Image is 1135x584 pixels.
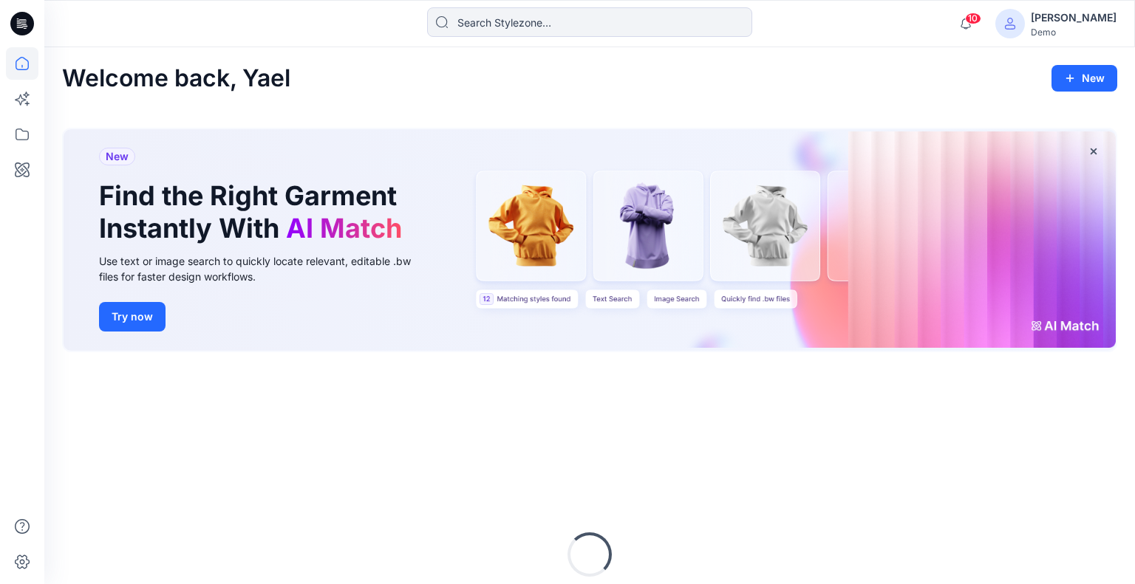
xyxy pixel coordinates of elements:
[1031,9,1117,27] div: [PERSON_NAME]
[427,7,752,37] input: Search Stylezone…
[106,148,129,165] span: New
[1031,27,1117,38] div: Demo
[99,302,166,331] button: Try now
[99,180,409,244] h1: Find the Right Garment Instantly With
[99,253,432,284] div: Use text or image search to quickly locate relevant, editable .bw files for faster design workflows.
[62,65,290,92] h2: Welcome back, Yael
[286,212,402,244] span: AI Match
[965,13,981,24] span: 10
[1052,65,1117,92] button: New
[1004,18,1016,30] svg: avatar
